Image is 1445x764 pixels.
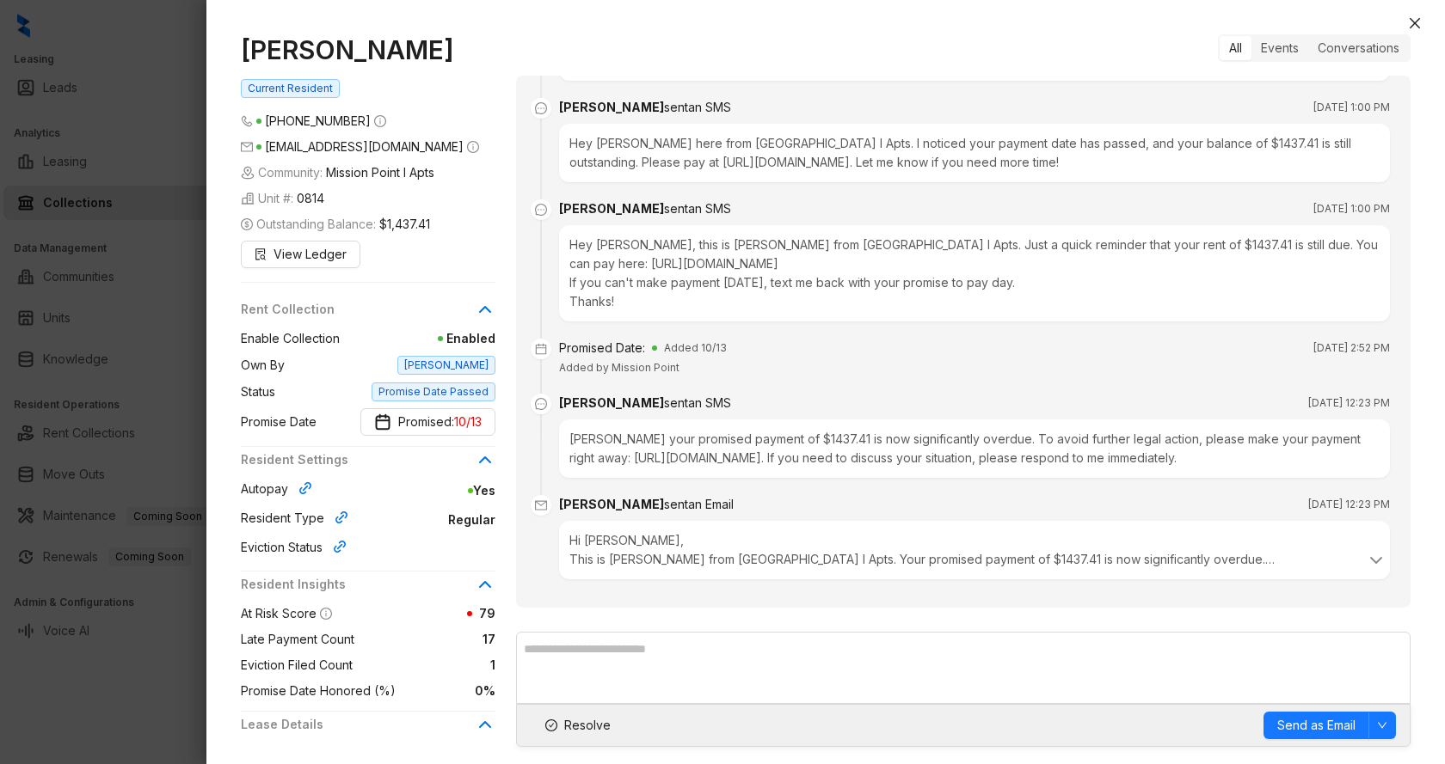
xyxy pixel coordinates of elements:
[355,510,495,529] span: Regular
[374,413,391,431] img: Promise Date
[241,215,430,234] span: Outstanding Balance:
[241,163,434,182] span: Community:
[241,656,353,675] span: Eviction Filed Count
[241,115,253,127] span: phone
[454,413,482,431] span: 10/13
[241,630,354,649] span: Late Payment Count
[241,192,255,205] img: building-icon
[1308,36,1409,60] div: Conversations
[241,189,324,208] span: Unit #:
[664,201,731,216] span: sent an SMS
[467,141,479,153] span: info-circle
[241,681,396,700] span: Promise Date Honored (%)
[1308,496,1390,513] span: [DATE] 12:23 PM
[241,166,255,180] img: building-icon
[354,630,495,649] span: 17
[274,245,347,264] span: View Ledger
[397,356,495,375] span: [PERSON_NAME]
[1313,99,1390,116] span: [DATE] 1:00 PM
[564,716,611,735] span: Resolve
[1408,16,1422,30] span: close
[398,413,482,431] span: Promised:
[559,339,645,358] div: Promised Date:
[241,509,355,531] div: Resident Type
[241,480,319,502] div: Autopay
[559,98,731,117] div: [PERSON_NAME]
[479,606,495,620] span: 79
[396,681,495,700] span: 0%
[353,656,495,675] span: 1
[241,715,475,734] span: Lease Details
[241,79,340,98] span: Current Resident
[241,606,317,620] span: At Risk Score
[531,199,551,220] span: message
[241,575,495,604] div: Resident Insights
[241,34,495,65] h1: [PERSON_NAME]
[531,98,551,119] span: message
[241,300,475,319] span: Rent Collection
[1251,36,1308,60] div: Events
[1313,339,1390,357] span: [DATE] 2:52 PM
[531,339,551,359] span: calendar
[241,356,285,375] span: Own By
[559,495,734,514] div: [PERSON_NAME]
[664,100,731,114] span: sent an SMS
[1264,712,1369,739] button: Send as Email
[559,394,731,413] div: [PERSON_NAME]
[241,218,253,230] span: dollar
[559,124,1390,182] div: Hey [PERSON_NAME] here from [GEOGRAPHIC_DATA] I Apts. I noticed your payment date has passed, and...
[1405,13,1425,34] button: Close
[265,113,371,128] span: [PHONE_NUMBER]
[664,497,734,511] span: sent an Email
[1313,200,1390,217] span: [DATE] 1:00 PM
[241,329,340,348] span: Enable Collection
[241,141,253,153] span: mail
[265,139,464,154] span: [EMAIL_ADDRESS][DOMAIN_NAME]
[241,241,360,268] button: View Ledger
[559,419,1390,478] div: [PERSON_NAME] your promised payment of $1437.41 is now significantly overdue. To avoid further le...
[255,248,267,260] span: file-search
[372,382,495,401] span: Promise Date Passed
[559,225,1390,321] div: Hey [PERSON_NAME], this is [PERSON_NAME] from [GEOGRAPHIC_DATA] I Apts. Just a quick reminder tha...
[1377,720,1387,730] span: down
[267,744,495,763] span: $1,329.00
[326,163,434,182] span: Mission Point I Apts
[241,450,475,469] span: Resident Settings
[1308,394,1390,412] span: [DATE] 12:23 PM
[319,481,495,500] span: Yes
[531,712,625,739] button: Resolve
[379,215,430,234] span: $1,437.41
[545,719,557,731] span: check-circle
[531,495,551,516] span: mail
[374,115,386,127] span: info-circle
[340,329,495,348] span: Enabled
[241,413,317,431] span: Promise Date
[241,575,475,594] span: Resident Insights
[297,189,324,208] span: 0814
[1277,716,1356,735] span: Send as Email
[320,608,332,620] span: info-circle
[241,382,275,401] span: Status
[241,715,495,744] div: Lease Details
[664,395,731,410] span: sent an SMS
[531,394,551,414] span: message
[241,744,267,763] span: Rent
[559,361,679,374] span: Added by Mission Point
[360,408,495,436] button: Promise DatePromised: 10/13
[664,339,727,357] span: Added 10/13
[569,531,1380,569] div: Hi [PERSON_NAME], This is [PERSON_NAME] from [GEOGRAPHIC_DATA] I Apts. Your promised payment of $...
[241,300,495,329] div: Rent Collection
[1220,36,1251,60] div: All
[241,538,354,560] div: Eviction Status
[241,450,495,480] div: Resident Settings
[1218,34,1411,62] div: segmented control
[559,199,731,218] div: [PERSON_NAME]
